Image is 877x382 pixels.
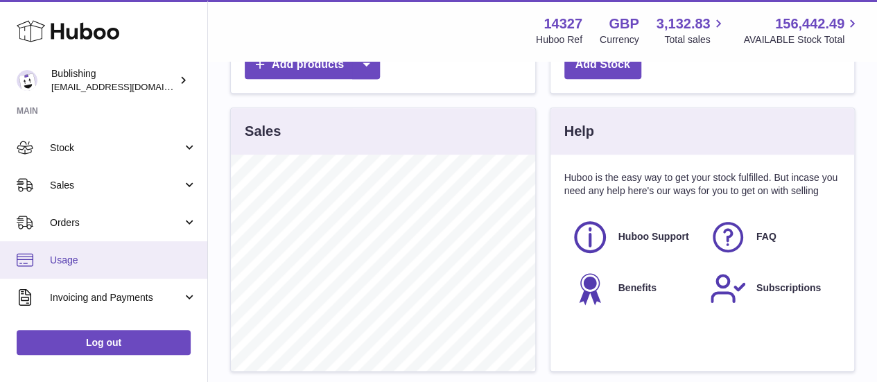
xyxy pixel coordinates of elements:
[657,15,711,33] span: 3,132.83
[564,51,641,79] a: Add Stock
[50,216,182,229] span: Orders
[51,81,204,92] span: [EMAIL_ADDRESS][DOMAIN_NAME]
[571,270,695,307] a: Benefits
[50,141,182,155] span: Stock
[709,270,833,307] a: Subscriptions
[756,281,821,295] span: Subscriptions
[618,281,657,295] span: Benefits
[17,330,191,355] a: Log out
[618,230,689,243] span: Huboo Support
[743,15,860,46] a: 156,442.49 AVAILABLE Stock Total
[657,15,727,46] a: 3,132.83 Total sales
[50,254,197,267] span: Usage
[245,122,281,141] h3: Sales
[571,218,695,256] a: Huboo Support
[51,67,176,94] div: Bublishing
[544,15,582,33] strong: 14327
[564,122,594,141] h3: Help
[245,51,380,79] a: Add products
[756,230,776,243] span: FAQ
[709,218,833,256] a: FAQ
[564,171,841,198] p: Huboo is the easy way to get your stock fulfilled. But incase you need any help here's our ways f...
[50,291,182,304] span: Invoicing and Payments
[17,70,37,91] img: internalAdmin-14327@internal.huboo.com
[775,15,844,33] span: 156,442.49
[609,15,639,33] strong: GBP
[536,33,582,46] div: Huboo Ref
[664,33,726,46] span: Total sales
[600,33,639,46] div: Currency
[50,179,182,192] span: Sales
[743,33,860,46] span: AVAILABLE Stock Total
